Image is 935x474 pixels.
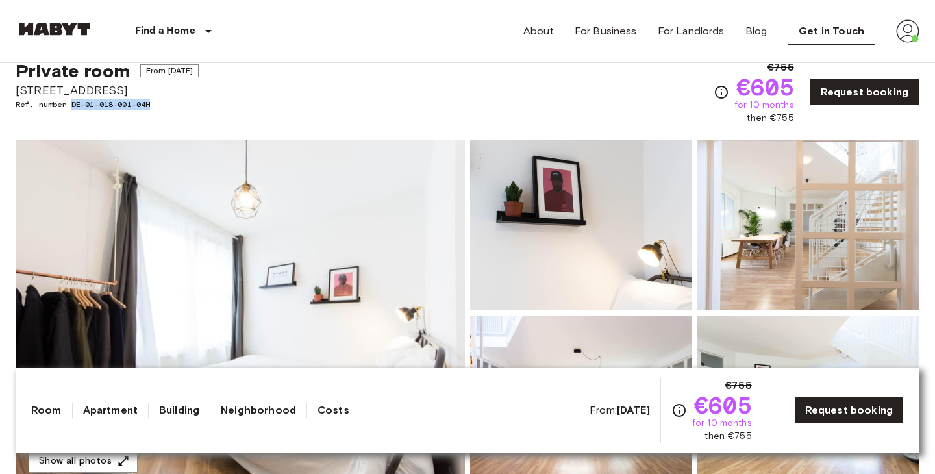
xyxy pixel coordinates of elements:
p: Find a Home [135,23,195,39]
a: Building [159,403,199,418]
a: Request booking [794,397,904,424]
span: then €755 [704,430,751,443]
a: Room [31,403,62,418]
span: €605 [694,393,752,417]
span: €605 [736,75,794,99]
span: Private room [16,60,130,82]
img: Picture of unit DE-01-018-001-04H [470,140,692,310]
a: For Business [575,23,637,39]
span: €755 [767,60,794,75]
a: About [523,23,554,39]
a: Costs [318,403,349,418]
span: From: [590,403,650,418]
span: [STREET_ADDRESS] [16,82,199,99]
a: Request booking [810,79,919,106]
a: Apartment [83,403,138,418]
span: €755 [725,378,752,393]
button: Show all photos [29,449,138,473]
span: for 10 months [692,417,752,430]
svg: Check cost overview for full price breakdown. Please note that discounts apply to new joiners onl... [714,84,729,100]
a: For Landlords [658,23,725,39]
b: [DATE] [617,404,650,416]
img: avatar [896,19,919,43]
img: Picture of unit DE-01-018-001-04H [697,140,919,310]
span: then €755 [747,112,793,125]
span: for 10 months [734,99,794,112]
a: Neighborhood [221,403,296,418]
a: Blog [745,23,767,39]
img: Habyt [16,23,93,36]
a: Get in Touch [788,18,875,45]
span: Ref. number DE-01-018-001-04H [16,99,199,110]
svg: Check cost overview for full price breakdown. Please note that discounts apply to new joiners onl... [671,403,687,418]
span: From [DATE] [140,64,199,77]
